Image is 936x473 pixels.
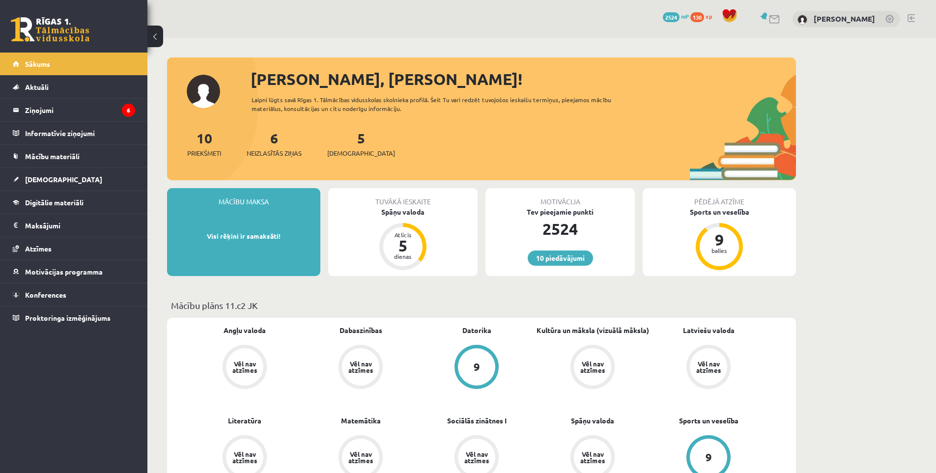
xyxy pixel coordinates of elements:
[462,325,491,335] a: Datorika
[25,267,103,276] span: Motivācijas programma
[328,207,478,272] a: Spāņu valoda Atlicis 5 dienas
[252,95,629,113] div: Laipni lūgts savā Rīgas 1. Tālmācības vidusskolas skolnieka profilā. Šeit Tu vari redzēt tuvojošo...
[328,207,478,217] div: Spāņu valoda
[528,250,593,266] a: 10 piedāvājumi
[303,345,419,391] a: Vēl nav atzīmes
[663,12,680,22] span: 2524
[25,152,80,161] span: Mācību materiāli
[13,76,135,98] a: Aktuāli
[25,99,135,121] legend: Ziņojumi
[247,148,302,158] span: Neizlasītās ziņas
[25,290,66,299] span: Konferences
[122,104,135,117] i: 6
[347,361,374,373] div: Vēl nav atzīmes
[167,188,320,207] div: Mācību maksa
[388,232,418,238] div: Atlicis
[705,232,734,248] div: 9
[643,207,796,217] div: Sports un veselība
[228,416,261,426] a: Literatūra
[643,188,796,207] div: Pēdējā atzīme
[187,148,221,158] span: Priekšmeti
[11,17,89,42] a: Rīgas 1. Tālmācības vidusskola
[474,362,480,372] div: 9
[485,207,635,217] div: Tev pieejamie punkti
[347,451,374,464] div: Vēl nav atzīmes
[13,145,135,167] a: Mācību materiāli
[388,253,418,259] div: dienas
[25,59,50,68] span: Sākums
[172,231,315,241] p: Visi rēķini ir samaksāti!
[25,122,135,144] legend: Informatīvie ziņojumi
[814,14,875,24] a: [PERSON_NAME]
[679,416,738,426] a: Sports un veselība
[797,15,807,25] img: Rodrigo Skuja
[327,129,395,158] a: 5[DEMOGRAPHIC_DATA]
[537,325,649,335] a: Kultūra un māksla (vizuālā māksla)
[447,416,507,426] a: Sociālās zinātnes I
[579,451,606,464] div: Vēl nav atzīmes
[485,217,635,241] div: 2524
[683,325,735,335] a: Latviešu valoda
[25,313,111,322] span: Proktoringa izmēģinājums
[643,207,796,272] a: Sports un veselība 9 balles
[171,299,792,312] p: Mācību plāns 11.c2 JK
[690,12,717,20] a: 130 xp
[579,361,606,373] div: Vēl nav atzīmes
[25,83,49,91] span: Aktuāli
[695,361,722,373] div: Vēl nav atzīmes
[25,244,52,253] span: Atzīmes
[13,53,135,75] a: Sākums
[187,129,221,158] a: 10Priekšmeti
[340,325,382,335] a: Dabaszinības
[25,214,135,237] legend: Maksājumi
[187,345,303,391] a: Vēl nav atzīmes
[706,12,712,20] span: xp
[341,416,381,426] a: Matemātika
[706,452,712,463] div: 9
[535,345,651,391] a: Vēl nav atzīmes
[388,238,418,253] div: 5
[13,99,135,121] a: Ziņojumi6
[25,198,84,207] span: Digitālie materiāli
[13,283,135,306] a: Konferences
[419,345,535,391] a: 9
[13,214,135,237] a: Maksājumi
[13,168,135,191] a: [DEMOGRAPHIC_DATA]
[13,191,135,214] a: Digitālie materiāli
[13,122,135,144] a: Informatīvie ziņojumi
[13,260,135,283] a: Motivācijas programma
[231,361,258,373] div: Vēl nav atzīmes
[25,175,102,184] span: [DEMOGRAPHIC_DATA]
[485,188,635,207] div: Motivācija
[231,451,258,464] div: Vēl nav atzīmes
[328,188,478,207] div: Tuvākā ieskaite
[247,129,302,158] a: 6Neizlasītās ziņas
[690,12,704,22] span: 130
[13,306,135,329] a: Proktoringa izmēģinājums
[705,248,734,253] div: balles
[463,451,490,464] div: Vēl nav atzīmes
[663,12,689,20] a: 2524 mP
[224,325,266,335] a: Angļu valoda
[327,148,395,158] span: [DEMOGRAPHIC_DATA]
[681,12,689,20] span: mP
[571,416,614,426] a: Spāņu valoda
[13,237,135,260] a: Atzīmes
[651,345,766,391] a: Vēl nav atzīmes
[251,67,796,91] div: [PERSON_NAME], [PERSON_NAME]!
